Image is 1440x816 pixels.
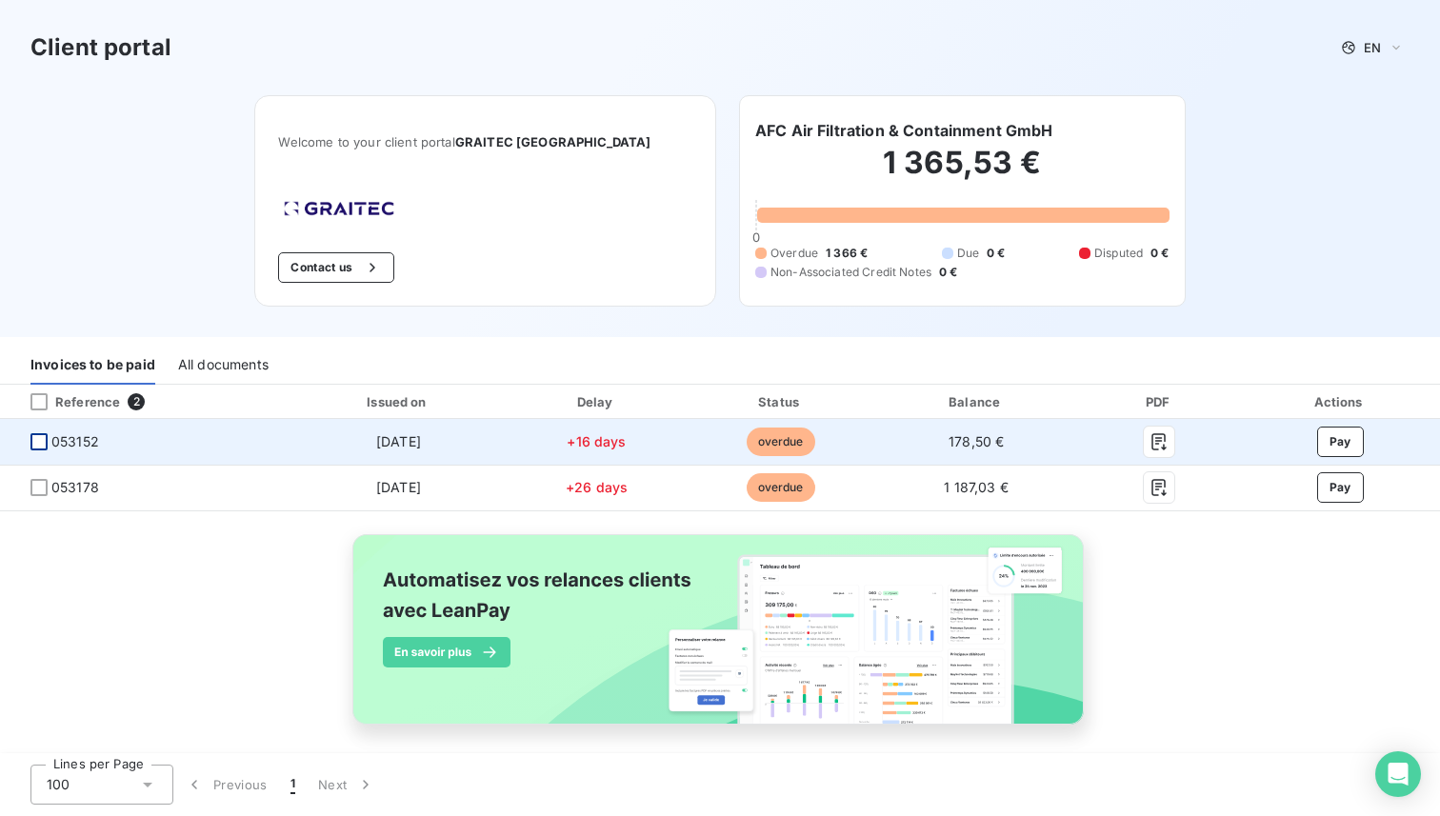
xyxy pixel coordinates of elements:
[1375,751,1421,797] div: Open Intercom Messenger
[567,433,626,449] span: +16 days
[294,392,503,411] div: Issued on
[51,478,99,497] span: 053178
[455,134,651,149] span: GRAITEC [GEOGRAPHIC_DATA]
[376,433,421,449] span: [DATE]
[826,245,868,262] span: 1 366 €
[1364,40,1381,55] span: EN
[335,523,1105,757] img: banner
[770,245,818,262] span: Overdue
[290,775,295,794] span: 1
[15,393,120,410] div: Reference
[30,30,171,65] h3: Client portal
[278,134,692,149] span: Welcome to your client portal
[279,765,307,805] button: 1
[690,392,870,411] div: Status
[944,479,1009,495] span: 1 187,03 €
[566,479,628,495] span: +26 days
[770,264,931,281] span: Non-Associated Credit Notes
[178,345,269,385] div: All documents
[51,432,99,451] span: 053152
[747,428,815,456] span: overdue
[949,433,1004,449] span: 178,50 €
[1317,472,1364,503] button: Pay
[278,195,400,222] img: Company logo
[30,345,155,385] div: Invoices to be paid
[47,775,70,794] span: 100
[987,245,1005,262] span: 0 €
[510,392,683,411] div: Delay
[1150,245,1169,262] span: 0 €
[376,479,421,495] span: [DATE]
[878,392,1074,411] div: Balance
[307,765,387,805] button: Next
[128,393,145,410] span: 2
[957,245,979,262] span: Due
[747,473,815,502] span: overdue
[1082,392,1236,411] div: PDF
[1094,245,1143,262] span: Disputed
[939,264,957,281] span: 0 €
[278,252,393,283] button: Contact us
[1317,427,1364,457] button: Pay
[755,119,1053,142] h6: AFC Air Filtration & Containment GmbH
[755,144,1170,201] h2: 1 365,53 €
[173,765,279,805] button: Previous
[752,229,760,245] span: 0
[1244,392,1436,411] div: Actions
